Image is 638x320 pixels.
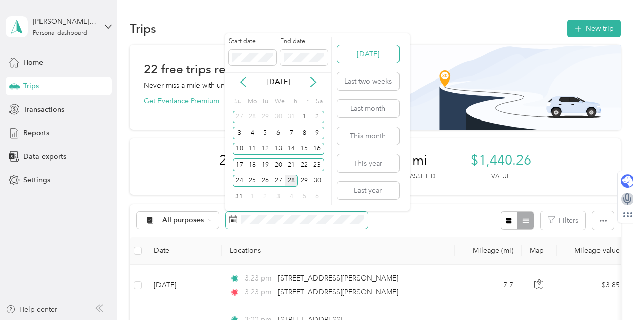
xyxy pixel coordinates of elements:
[246,95,257,109] div: Mo
[144,96,219,106] button: Get Everlance Premium
[130,23,156,34] h1: Trips
[282,45,621,130] img: Banner
[233,95,243,109] div: Su
[288,95,298,109] div: Th
[245,287,273,298] span: 3:23 pm
[273,95,285,109] div: We
[272,143,285,155] div: 13
[541,211,585,230] button: Filters
[311,158,324,171] div: 23
[455,265,522,306] td: 7.7
[6,304,57,315] button: Help center
[280,37,328,46] label: End date
[246,190,259,203] div: 1
[259,111,272,124] div: 29
[337,154,399,172] button: This year
[144,80,319,91] p: Never miss a mile with unlimited automatic trip tracking
[285,175,298,187] div: 28
[298,175,311,187] div: 29
[23,104,64,115] span: Transactions
[311,190,324,203] div: 6
[259,127,272,139] div: 5
[246,175,259,187] div: 25
[246,143,259,155] div: 11
[246,158,259,171] div: 18
[272,111,285,124] div: 30
[311,127,324,139] div: 9
[272,175,285,187] div: 27
[455,237,522,265] th: Mileage (mi)
[285,158,298,171] div: 21
[233,111,246,124] div: 27
[278,274,398,283] span: [STREET_ADDRESS][PERSON_NAME]
[337,45,399,63] button: [DATE]
[285,111,298,124] div: 31
[337,127,399,145] button: This month
[581,263,638,320] iframe: Everlance-gr Chat Button Frame
[23,81,39,91] span: Trips
[229,37,276,46] label: Start date
[311,175,324,187] div: 30
[23,57,43,68] span: Home
[557,237,628,265] th: Mileage value
[278,288,398,296] span: [STREET_ADDRESS][PERSON_NAME]
[233,190,246,203] div: 31
[146,237,222,265] th: Date
[245,273,273,284] span: 3:23 pm
[259,143,272,155] div: 12
[33,16,96,27] div: [PERSON_NAME][EMAIL_ADDRESS][DOMAIN_NAME]
[311,143,324,155] div: 16
[285,143,298,155] div: 14
[337,182,399,199] button: Last year
[393,172,435,181] p: Unclassified
[401,152,427,169] span: 0 mi
[311,111,324,124] div: 2
[233,127,246,139] div: 3
[146,265,222,306] td: [DATE]
[246,111,259,124] div: 28
[557,265,628,306] td: $3.85
[23,175,50,185] span: Settings
[259,158,272,171] div: 19
[33,30,87,36] div: Personal dashboard
[219,152,291,169] span: 2,880.52 mi
[522,237,557,265] th: Map
[260,95,270,109] div: Tu
[285,190,298,203] div: 4
[259,190,272,203] div: 2
[233,158,246,171] div: 17
[298,127,311,139] div: 8
[298,143,311,155] div: 15
[162,217,204,224] span: All purposes
[23,128,49,138] span: Reports
[23,151,66,162] span: Data exports
[233,143,246,155] div: 10
[272,127,285,139] div: 6
[222,237,455,265] th: Locations
[337,100,399,117] button: Last month
[246,127,259,139] div: 4
[144,64,336,74] h1: 22 free trips remaining this month.
[567,20,621,37] button: New trip
[259,175,272,187] div: 26
[272,158,285,171] div: 20
[233,175,246,187] div: 24
[298,190,311,203] div: 5
[301,95,311,109] div: Fr
[257,76,300,87] p: [DATE]
[272,190,285,203] div: 3
[491,172,510,181] p: Value
[298,111,311,124] div: 1
[471,152,531,169] span: $1,440.26
[285,127,298,139] div: 7
[337,72,399,90] button: Last two weeks
[314,95,324,109] div: Sa
[298,158,311,171] div: 22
